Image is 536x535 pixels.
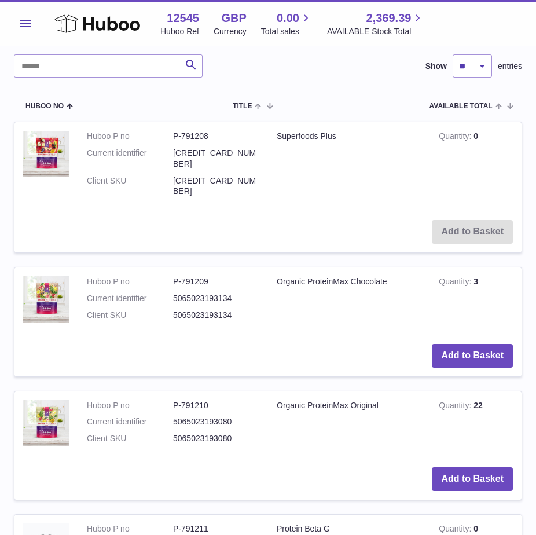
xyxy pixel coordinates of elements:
[425,61,447,72] label: Show
[87,310,173,321] dt: Client SKU
[261,26,313,37] span: Total sales
[173,148,259,170] dd: [CREDIT_CARD_NUMBER]
[167,10,199,26] strong: 12545
[173,416,259,427] dd: 5065023193080
[173,433,259,444] dd: 5065023193080
[430,391,522,459] td: 22
[87,175,173,197] dt: Client SKU
[439,277,473,289] strong: Quantity
[23,131,69,177] img: Superfoods Plus
[87,293,173,304] dt: Current identifier
[87,400,173,411] dt: Huboo P no
[277,10,299,26] span: 0.00
[173,310,259,321] dd: 5065023193134
[87,131,173,142] dt: Huboo P no
[429,102,493,110] span: AVAILABLE Total
[87,433,173,444] dt: Client SKU
[327,26,425,37] span: AVAILABLE Stock Total
[221,10,246,26] strong: GBP
[87,276,173,287] dt: Huboo P no
[439,401,473,413] strong: Quantity
[214,26,247,37] div: Currency
[268,122,430,211] td: Superfoods Plus
[233,102,252,110] span: Title
[268,267,430,335] td: Organic ProteinMax Chocolate
[25,102,64,110] span: Huboo no
[430,122,522,211] td: 0
[23,400,69,446] img: Organic ProteinMax Original
[173,131,259,142] dd: P-791208
[327,10,425,37] a: 2,369.39 AVAILABLE Stock Total
[261,10,313,37] a: 0.00 Total sales
[23,276,69,323] img: Organic ProteinMax Chocolate
[432,344,513,368] button: Add to Basket
[366,10,412,26] span: 2,369.39
[498,61,522,72] span: entries
[430,267,522,335] td: 3
[432,467,513,491] button: Add to Basket
[173,400,259,411] dd: P-791210
[87,416,173,427] dt: Current identifier
[87,523,173,534] dt: Huboo P no
[268,391,430,459] td: Organic ProteinMax Original
[173,276,259,287] dd: P-791209
[173,293,259,304] dd: 5065023193134
[173,175,259,197] dd: [CREDIT_CARD_NUMBER]
[173,523,259,534] dd: P-791211
[87,148,173,170] dt: Current identifier
[439,131,473,144] strong: Quantity
[160,26,199,37] div: Huboo Ref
